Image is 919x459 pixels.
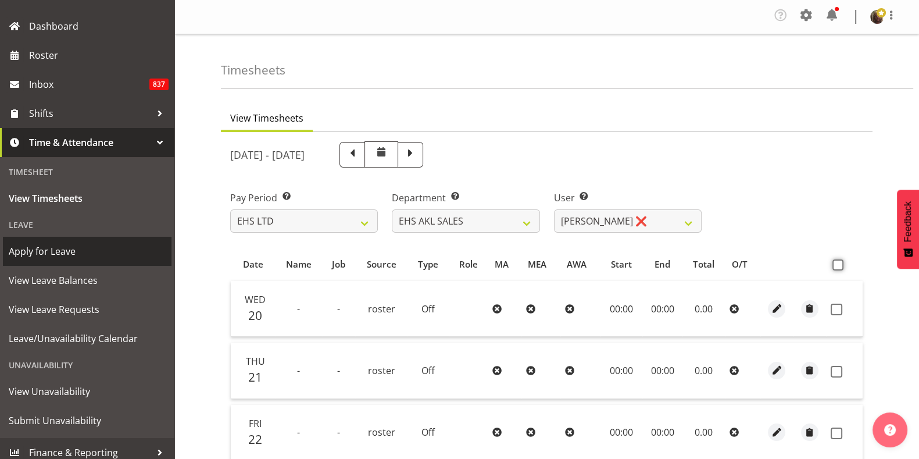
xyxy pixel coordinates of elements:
span: - [297,364,300,377]
span: Fri [249,417,262,430]
img: help-xxl-2.png [884,424,896,436]
div: Role [455,258,481,271]
td: 00:00 [600,281,642,337]
span: 837 [149,79,169,90]
div: MEA [528,258,553,271]
h5: [DATE] - [DATE] [230,148,305,161]
div: Total [689,258,718,271]
span: 22 [248,431,262,447]
label: Pay Period [230,191,378,205]
div: O/T [732,258,754,271]
span: View Leave Requests [9,301,166,318]
span: View Timesheets [9,190,166,207]
a: Leave/Unavailability Calendar [3,324,171,353]
span: Roster [29,47,169,64]
div: AWA [567,258,594,271]
span: - [297,426,300,439]
td: 0.00 [682,281,725,337]
span: View Timesheets [230,111,303,125]
div: Leave [3,213,171,237]
label: User [554,191,702,205]
td: 00:00 [600,343,642,398]
a: View Timesheets [3,184,171,213]
span: roster [368,303,395,315]
span: - [337,303,340,315]
span: - [297,303,300,315]
span: - [337,426,340,439]
span: Dashboard [29,17,169,35]
div: Unavailability [3,353,171,377]
td: Off [407,343,449,398]
a: Submit Unavailability [3,406,171,435]
span: - [337,364,340,377]
a: View Leave Balances [3,266,171,295]
a: View Leave Requests [3,295,171,324]
td: 00:00 [642,343,682,398]
span: roster [368,364,395,377]
span: Apply for Leave [9,243,166,260]
span: 20 [248,307,262,323]
div: Job [329,258,348,271]
button: Feedback - Show survey [897,190,919,269]
div: Timesheet [3,160,171,184]
div: Start [607,258,636,271]
label: Department [392,191,539,205]
span: Wed [245,293,266,306]
div: End [649,258,676,271]
span: roster [368,426,395,439]
span: Thu [245,355,264,368]
img: dane-botherwayfe4591eb3472f9d4098efc7e1451176c.png [870,10,884,24]
span: Submit Unavailability [9,412,166,429]
div: Date [237,258,268,271]
span: Feedback [903,201,913,242]
span: Leave/Unavailability Calendar [9,330,166,347]
span: 21 [248,369,262,385]
div: Type [414,258,442,271]
span: Inbox [29,76,149,93]
span: View Unavailability [9,383,166,400]
div: MA [495,258,515,271]
td: 0.00 [682,343,725,398]
span: Shifts [29,105,151,122]
span: Time & Attendance [29,134,151,151]
div: Name [281,258,316,271]
h4: Timesheets [221,63,285,77]
td: 00:00 [642,281,682,337]
a: Apply for Leave [3,237,171,266]
span: View Leave Balances [9,272,166,289]
div: Source [362,258,401,271]
a: View Unavailability [3,377,171,406]
td: Off [407,281,449,337]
